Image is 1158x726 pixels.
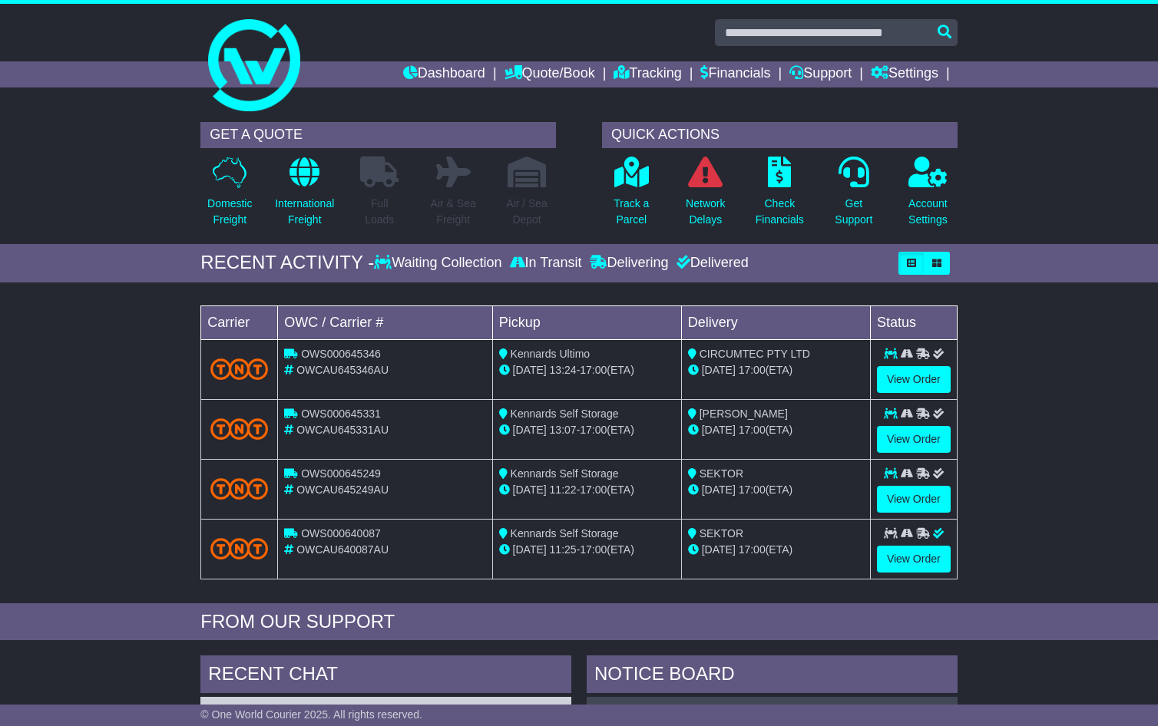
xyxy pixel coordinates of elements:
[511,348,591,360] span: Kennards Ultimo
[499,422,675,438] div: - (ETA)
[506,255,586,272] div: In Transit
[550,364,577,376] span: 13:24
[274,156,335,236] a: InternationalFreight
[700,467,743,480] span: SEKTOR
[360,196,399,228] p: Full Loads
[587,655,958,697] div: NOTICE BOARD
[550,543,577,556] span: 11:25
[700,408,788,420] span: [PERSON_NAME]
[200,252,374,274] div: RECENT ACTIVITY -
[505,61,595,87] a: Quote/Book
[871,61,938,87] a: Settings
[700,527,743,540] span: SEKTOR
[739,364,766,376] span: 17:00
[301,348,381,360] span: OWS000645346
[296,424,389,436] span: OWCAU645331AU
[702,543,736,556] span: [DATE]
[580,364,607,376] span: 17:00
[673,255,749,272] div: Delivered
[702,424,736,436] span: [DATE]
[688,542,864,558] div: (ETA)
[301,408,381,420] span: OWS000645331
[870,305,957,339] td: Status
[210,538,268,559] img: TNT_Domestic.png
[301,467,381,480] span: OWS000645249
[580,424,607,436] span: 17:00
[580,483,607,496] span: 17:00
[756,196,804,228] p: Check Financials
[685,156,726,236] a: NetworkDelays
[210,478,268,499] img: TNT_Domestic.png
[877,366,951,393] a: View Order
[499,542,675,558] div: - (ETA)
[431,196,476,228] p: Air & Sea Freight
[511,527,619,540] span: Kennards Self Storage
[200,655,571,697] div: RECENT CHAT
[908,156,948,236] a: AccountSettings
[877,546,951,573] a: View Order
[613,156,650,236] a: Track aParcel
[877,486,951,513] a: View Order
[908,196,948,228] p: Account Settings
[513,543,547,556] span: [DATE]
[550,424,577,436] span: 13:07
[499,362,675,378] div: - (ETA)
[681,305,870,339] td: Delivery
[688,482,864,498] div: (ETA)
[877,426,951,453] a: View Order
[210,418,268,439] img: TNT_Domestic.png
[207,156,253,236] a: DomesticFreight
[614,61,681,87] a: Tracking
[835,196,872,228] p: Get Support
[506,196,548,228] p: Air / Sea Depot
[688,422,864,438] div: (ETA)
[688,362,864,378] div: (ETA)
[278,305,492,339] td: OWC / Carrier #
[210,358,268,379] img: TNT_Domestic.png
[374,255,505,272] div: Waiting Collection
[602,122,958,148] div: QUICK ACTIONS
[586,255,673,272] div: Delivering
[275,196,334,228] p: International Freight
[614,196,649,228] p: Track a Parcel
[755,156,805,236] a: CheckFinancials
[513,364,547,376] span: [DATE]
[499,482,675,498] div: - (ETA)
[200,611,957,633] div: FROM OUR SUPPORT
[739,543,766,556] span: 17:00
[580,543,607,556] span: 17:00
[511,408,619,420] span: Kennards Self Storage
[511,467,619,480] span: Kennards Self Storage
[550,483,577,496] span: 11:22
[700,348,810,360] span: CIRCUMTEC PTY LTD
[403,61,485,87] a: Dashboard
[686,196,725,228] p: Network Delays
[789,61,852,87] a: Support
[200,122,556,148] div: GET A QUOTE
[513,424,547,436] span: [DATE]
[702,483,736,496] span: [DATE]
[296,543,389,556] span: OWCAU640087AU
[201,305,278,339] td: Carrier
[834,156,873,236] a: GetSupport
[296,364,389,376] span: OWCAU645346AU
[700,61,770,87] a: Financials
[513,483,547,496] span: [DATE]
[702,364,736,376] span: [DATE]
[296,483,389,496] span: OWCAU645249AU
[492,305,681,339] td: Pickup
[739,483,766,496] span: 17:00
[207,196,252,228] p: Domestic Freight
[739,424,766,436] span: 17:00
[301,527,381,540] span: OWS000640087
[200,708,422,721] span: © One World Courier 2025. All rights reserved.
